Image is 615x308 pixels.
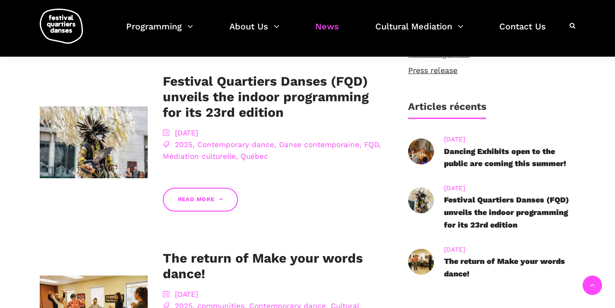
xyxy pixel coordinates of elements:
[126,19,193,45] a: Programming
[499,19,546,45] a: Contact Us
[274,140,276,149] span: ,
[444,257,565,278] a: The return of Make your words dance!
[163,152,236,160] a: Médiation culturelle
[444,195,569,229] a: Festival Quartiers Danses (FQD) unveils the indoor programming for its 23rd edition
[379,140,381,149] span: ,
[40,9,83,44] img: logo-fqd-med
[229,19,279,45] a: About Us
[197,140,274,149] a: Contemporary dance
[408,249,434,275] img: CARI, 8 mars 2023-209
[408,138,434,164] img: 20240905-9595
[315,19,339,45] a: News
[359,140,361,149] span: ,
[163,250,363,281] a: The return of Make your words dance!
[163,74,369,120] a: Festival Quartiers Danses (FQD) unveils the indoor programming for its 23rd edition
[236,152,238,160] span: ,
[175,128,198,137] a: [DATE]
[444,135,465,143] a: [DATE]
[408,101,486,119] h1: Articles récents
[279,140,359,149] a: Danse contemporaine
[364,140,379,149] a: FQD
[444,246,465,253] a: [DATE]
[163,188,238,212] a: Read More
[175,140,193,149] a: 2025
[375,19,463,45] a: Cultural Mediation
[175,290,198,298] a: [DATE]
[40,106,148,178] img: R Barbara Diabo 11 crédit Romain Lorraine (30)
[408,66,457,75] a: Press release
[444,147,566,168] a: Dancing Exhibits open to the public are coming this summer!
[408,187,434,213] img: R Barbara Diabo 11 crédit Romain Lorraine (30)
[193,140,195,149] span: ,
[241,152,268,160] a: Québec
[444,184,465,192] a: [DATE]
